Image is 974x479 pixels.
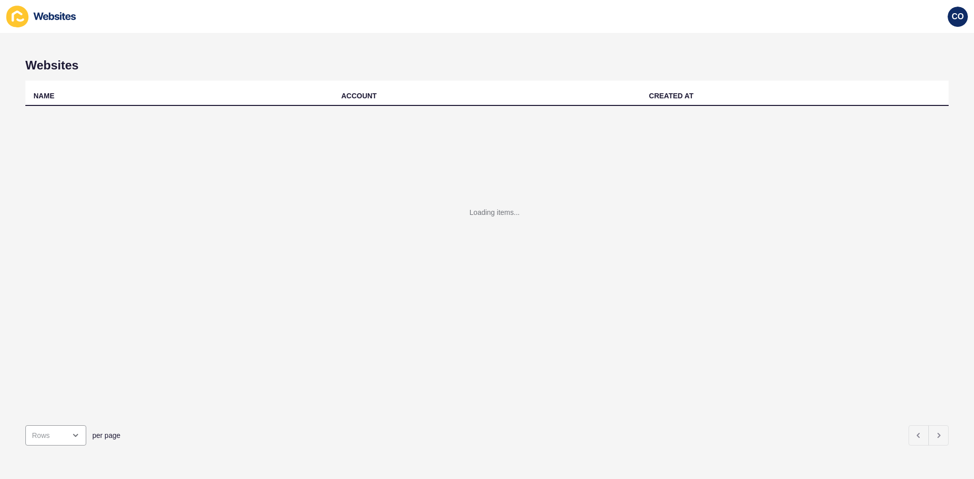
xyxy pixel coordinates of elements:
[25,425,86,446] div: open menu
[33,91,54,101] div: NAME
[649,91,693,101] div: CREATED AT
[25,58,949,72] h1: Websites
[92,430,120,440] span: per page
[952,12,964,22] span: CO
[470,207,520,217] div: Loading items...
[341,91,377,101] div: ACCOUNT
